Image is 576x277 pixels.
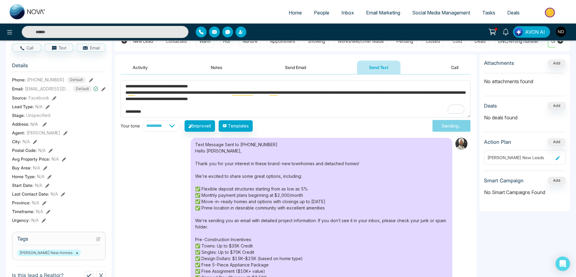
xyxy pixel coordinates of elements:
[12,182,33,188] span: Start Date :
[17,236,100,245] h3: Tags
[507,10,520,16] span: Deals
[12,86,24,92] span: Email:
[487,154,553,161] div: [PERSON_NAME] New Leads
[314,10,329,16] span: People
[514,28,523,36] img: Lead Flow
[243,38,258,44] div: Nurture
[30,121,38,127] span: N/A
[548,60,565,65] span: Add
[36,208,43,215] span: N/A
[529,6,572,19] img: Market-place.gif
[406,7,476,18] a: Social Media Management
[12,147,37,153] span: Postal Code :
[44,43,74,52] button: Text
[308,38,325,44] div: Showing
[498,38,539,44] div: DNC/Wrong number
[426,38,440,44] div: Closed
[23,138,30,145] span: N/A
[12,165,31,171] span: Buy Area :
[10,4,46,19] img: Nova CRM Logo
[308,7,335,18] a: People
[25,86,70,92] span: [EMAIL_ADDRESS][DOMAIN_NAME]
[455,138,467,150] img: Sender
[219,120,253,132] button: Templates
[199,61,234,74] button: Notes
[223,38,230,44] div: Hot
[484,73,565,85] p: No attachments found
[12,62,106,72] h3: Details
[37,173,44,180] span: N/A
[335,7,360,18] a: Inbox
[289,10,302,16] span: Home
[453,38,462,44] div: Cold
[548,60,565,67] button: Add
[484,178,524,184] h3: Smart Campaign
[476,7,501,18] a: Tasks
[556,27,566,37] img: User Avatar
[484,103,497,109] h3: Deals
[439,61,470,74] button: Call
[52,156,59,162] span: N/A
[283,7,308,18] a: Home
[35,182,42,188] span: N/A
[12,112,25,118] span: Stage:
[273,61,318,74] button: Send Email
[31,217,39,223] span: N/A
[12,95,27,101] span: Source:
[484,60,514,66] h3: Attachments
[397,38,413,44] div: Pending
[412,10,470,16] span: Social Media Management
[12,103,34,110] span: Lead Type:
[12,191,49,197] span: Last Contact Date :
[555,257,570,271] div: Open Intercom Messenger
[548,102,565,109] button: Add
[484,189,565,196] p: No Smart Campaigns Found
[73,86,92,92] span: Default
[12,43,41,52] button: Call
[33,165,40,171] span: N/A
[341,10,354,16] span: Inbox
[12,156,50,162] span: Avg Property Price :
[270,38,295,44] div: Appointment
[121,123,142,129] div: Your tone
[76,43,106,52] button: Email
[338,38,384,44] div: Worksheet/Offer Made
[76,250,78,256] button: ×
[551,38,575,44] div: Unspecified
[475,38,486,44] div: Dead
[12,173,36,180] span: Home Type :
[166,38,187,44] div: Contacted
[17,250,81,256] span: [PERSON_NAME] New Homes
[12,77,26,83] span: Phone:
[32,200,39,206] span: N/A
[12,200,30,206] span: Province :
[12,208,34,215] span: Timeframe :
[513,26,550,38] button: AVON AI
[27,130,60,136] span: [PERSON_NAME]
[121,80,470,118] textarea: To enrich screen reader interactions, please activate Accessibility in Grammarly extension settings
[12,138,21,145] span: City :
[27,77,64,83] span: [PHONE_NUMBER]
[548,138,565,146] button: Add
[357,61,400,74] button: Send Text
[366,10,400,16] span: Email Marketing
[12,121,38,127] span: Address:
[484,114,565,121] p: No deals found
[548,177,565,184] button: Add
[199,38,210,44] div: Warm
[482,10,495,16] span: Tasks
[35,103,43,110] span: N/A
[51,191,58,197] span: N/A
[26,112,50,118] span: Unspecified
[185,120,215,132] button: Improveit
[133,38,153,44] div: New Lead
[501,7,526,18] a: Deals
[67,77,86,83] span: Default
[525,28,545,36] span: AVON AI
[484,139,511,145] h3: Action Plan
[360,7,406,18] a: Email Marketing
[29,95,49,101] span: Facebook
[12,130,25,136] span: Agent:
[38,147,46,153] span: N/A
[12,217,30,223] span: Urgency :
